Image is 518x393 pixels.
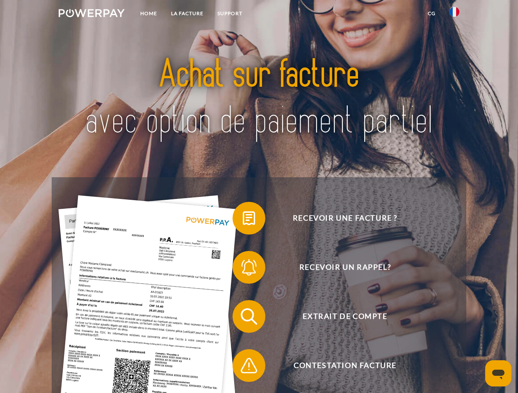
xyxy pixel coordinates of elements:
button: Recevoir une facture ? [233,202,446,235]
span: Extrait de compte [244,300,445,333]
button: Extrait de compte [233,300,446,333]
iframe: Bouton de lancement de la fenêtre de messagerie [485,360,511,386]
a: LA FACTURE [164,6,210,21]
button: Contestation Facture [233,349,446,382]
img: fr [450,7,459,17]
a: Home [133,6,164,21]
img: qb_bill.svg [239,208,259,228]
img: title-powerpay_fr.svg [78,39,440,157]
img: logo-powerpay-white.svg [59,9,125,17]
button: Recevoir un rappel? [233,251,446,284]
img: qb_warning.svg [239,355,259,376]
span: Recevoir une facture ? [244,202,445,235]
span: Contestation Facture [244,349,445,382]
a: CG [421,6,443,21]
img: qb_bell.svg [239,257,259,278]
img: qb_search.svg [239,306,259,327]
a: Support [210,6,249,21]
span: Recevoir un rappel? [244,251,445,284]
